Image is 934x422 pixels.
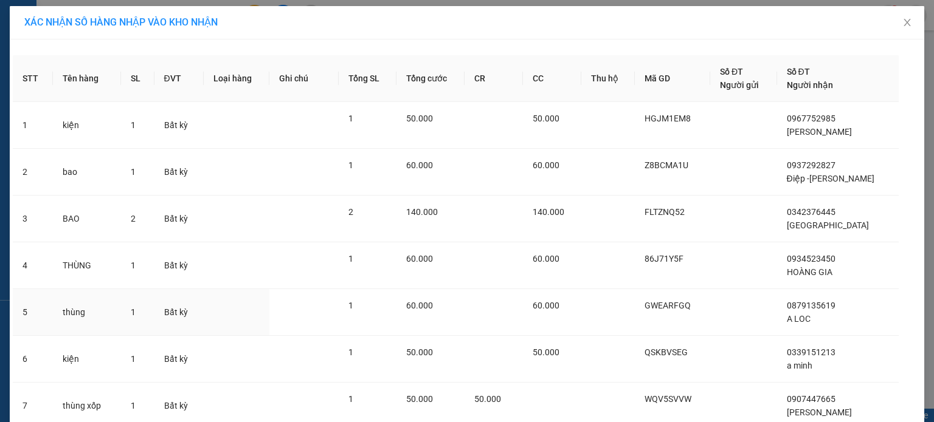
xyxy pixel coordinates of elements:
[348,394,353,404] span: 1
[154,242,204,289] td: Bất kỳ
[787,301,835,310] span: 0879135619
[787,127,852,137] span: [PERSON_NAME]
[348,160,353,170] span: 1
[533,254,559,264] span: 60.000
[787,220,869,230] span: [GEOGRAPHIC_DATA]
[533,160,559,170] span: 60.000
[13,242,53,289] td: 4
[269,55,339,102] th: Ghi chú
[406,114,433,123] span: 50.000
[890,6,924,40] button: Close
[348,254,353,264] span: 1
[787,347,835,357] span: 0339151213
[523,55,581,102] th: CC
[465,55,523,102] th: CR
[720,67,743,77] span: Số ĐT
[154,196,204,242] td: Bất kỳ
[131,401,136,410] span: 1
[154,149,204,196] td: Bất kỳ
[787,207,835,217] span: 0342376445
[406,394,433,404] span: 50.000
[131,167,136,177] span: 1
[787,394,835,404] span: 0907447665
[131,260,136,270] span: 1
[109,84,145,105] span: 1 TX
[787,254,835,264] span: 0934523450
[645,207,685,217] span: FLTZNQ52
[406,301,433,310] span: 60.000
[474,394,501,404] span: 50.000
[53,102,121,149] td: kiện
[131,120,136,130] span: 1
[533,114,559,123] span: 50.000
[53,149,121,196] td: bao
[13,102,53,149] td: 1
[348,114,353,123] span: 1
[131,354,136,364] span: 1
[13,149,53,196] td: 2
[13,336,53,383] td: 6
[13,55,53,102] th: STT
[787,174,874,183] span: Điệp -[PERSON_NAME]
[154,55,204,102] th: ĐVT
[645,301,691,310] span: GWEARFGQ
[53,242,121,289] td: THÙNG
[121,55,154,102] th: SL
[24,16,218,28] span: XÁC NHẬN SỐ HÀNG NHẬP VÀO KHO NHẬN
[348,301,353,310] span: 1
[645,114,691,123] span: HGJM1EM8
[204,55,269,102] th: Loại hàng
[131,214,136,223] span: 2
[787,80,833,90] span: Người nhận
[348,347,353,357] span: 1
[339,55,396,102] th: Tổng SL
[533,301,559,310] span: 60.000
[109,46,132,61] span: Gửi:
[581,55,635,102] th: Thu hộ
[53,196,121,242] td: BAO
[902,18,912,27] span: close
[406,207,438,217] span: 140.000
[533,207,564,217] span: 140.000
[645,394,691,404] span: WQV5SVVW
[533,347,559,357] span: 50.000
[406,254,433,264] span: 60.000
[406,347,433,357] span: 50.000
[53,55,121,102] th: Tên hàng
[53,336,121,383] td: kiện
[787,361,812,370] span: a minh
[787,407,852,417] span: [PERSON_NAME]
[787,67,810,77] span: Số ĐT
[645,347,688,357] span: QSKBVSEG
[787,267,832,277] span: HOÀNG GIA
[635,55,710,102] th: Mã GD
[396,55,465,102] th: Tổng cước
[13,289,53,336] td: 5
[131,307,136,317] span: 1
[154,336,204,383] td: Bất kỳ
[31,9,81,27] b: Cô Hai
[348,207,353,217] span: 2
[406,160,433,170] span: 60.000
[787,160,835,170] span: 0937292827
[53,289,121,336] td: thùng
[645,254,683,264] span: 86J71Y5F
[109,33,153,42] span: [DATE] 13:56
[787,314,811,324] span: A LOC
[720,80,759,90] span: Người gửi
[13,196,53,242] td: 3
[109,66,161,81] span: Krông Pa
[787,114,835,123] span: 0967752985
[5,38,66,56] h2: EST26IQZ
[154,102,204,149] td: Bất kỳ
[154,289,204,336] td: Bất kỳ
[645,160,688,170] span: Z8BCMA1U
